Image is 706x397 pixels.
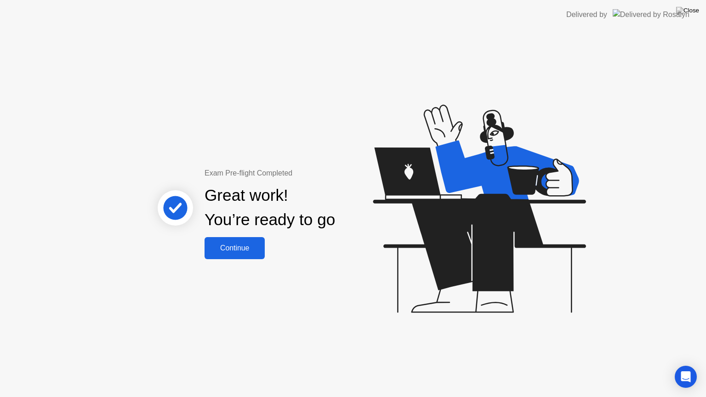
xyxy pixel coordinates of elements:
[205,237,265,259] button: Continue
[675,366,697,388] div: Open Intercom Messenger
[205,168,394,179] div: Exam Pre-flight Completed
[676,7,699,14] img: Close
[205,183,335,232] div: Great work! You’re ready to go
[207,244,262,252] div: Continue
[613,9,689,20] img: Delivered by Rosalyn
[566,9,607,20] div: Delivered by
